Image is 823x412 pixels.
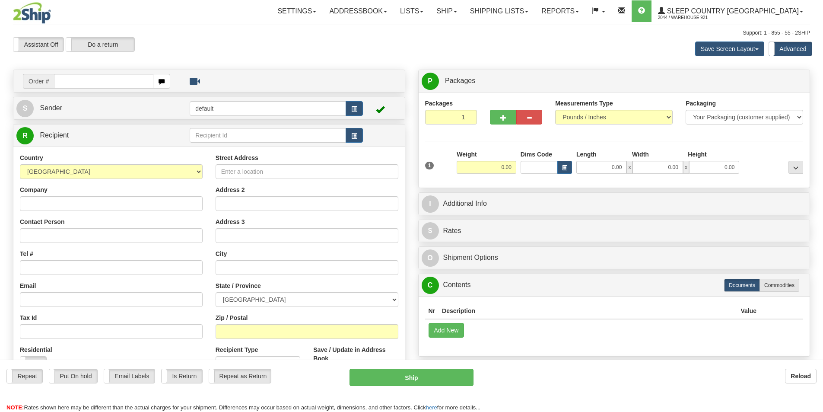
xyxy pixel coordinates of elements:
[13,2,51,24] img: logo2044.jpg
[216,217,245,226] label: Address 3
[16,99,190,117] a: S Sender
[422,276,807,294] a: CContents
[457,150,477,159] label: Weight
[686,99,716,108] label: Packaging
[23,74,54,89] span: Order #
[425,303,439,319] th: Nr
[658,13,723,22] span: 2044 / Warehouse 921
[6,404,24,411] span: NOTE:
[216,249,227,258] label: City
[20,313,37,322] label: Tax Id
[445,77,475,84] span: Packages
[651,0,810,22] a: Sleep Country [GEOGRAPHIC_DATA] 2044 / Warehouse 921
[422,195,807,213] a: IAdditional Info
[430,0,463,22] a: Ship
[769,42,812,56] label: Advanced
[576,150,597,159] label: Length
[724,279,760,292] label: Documents
[216,313,248,322] label: Zip / Postal
[555,99,613,108] label: Measurements Type
[20,249,33,258] label: Tel #
[216,281,261,290] label: State / Province
[394,0,430,22] a: Lists
[535,0,585,22] a: Reports
[20,281,36,290] label: Email
[803,162,822,250] iframe: chat widget
[422,277,439,294] span: C
[425,162,434,169] span: 1
[683,161,689,174] span: x
[422,249,439,267] span: O
[16,127,171,144] a: R Recipient
[422,73,439,90] span: P
[216,185,245,194] label: Address 2
[422,249,807,267] a: OShipment Options
[20,357,46,370] label: No
[521,150,552,159] label: Dims Code
[759,279,799,292] label: Commodities
[20,185,48,194] label: Company
[66,38,134,51] label: Do a return
[464,0,535,22] a: Shipping lists
[20,345,52,354] label: Residential
[426,404,437,411] a: here
[190,101,346,116] input: Sender Id
[209,369,271,383] label: Repeat as Return
[20,153,43,162] label: Country
[313,345,398,363] label: Save / Update in Address Book
[104,369,155,383] label: Email Labels
[350,369,473,386] button: Ship
[425,99,453,108] label: Packages
[632,150,649,159] label: Width
[422,195,439,213] span: I
[20,217,64,226] label: Contact Person
[439,303,737,319] th: Description
[695,42,764,56] button: Save Screen Layout
[422,222,439,240] span: $
[13,29,810,37] div: Support: 1 - 855 - 55 - 2SHIP
[271,0,323,22] a: Settings
[791,373,811,380] b: Reload
[737,303,760,319] th: Value
[323,0,394,22] a: Addressbook
[13,38,64,51] label: Assistant Off
[16,100,34,117] span: S
[422,222,807,240] a: $Rates
[190,128,346,143] input: Recipient Id
[665,7,799,15] span: Sleep Country [GEOGRAPHIC_DATA]
[7,369,42,383] label: Repeat
[216,345,258,354] label: Recipient Type
[216,164,398,179] input: Enter a location
[40,131,69,139] span: Recipient
[688,150,707,159] label: Height
[422,72,807,90] a: P Packages
[216,153,258,162] label: Street Address
[16,127,34,144] span: R
[626,161,632,174] span: x
[49,369,97,383] label: Put On hold
[788,161,803,174] div: ...
[429,323,464,338] button: Add New
[162,369,202,383] label: Is Return
[785,369,817,383] button: Reload
[40,104,62,112] span: Sender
